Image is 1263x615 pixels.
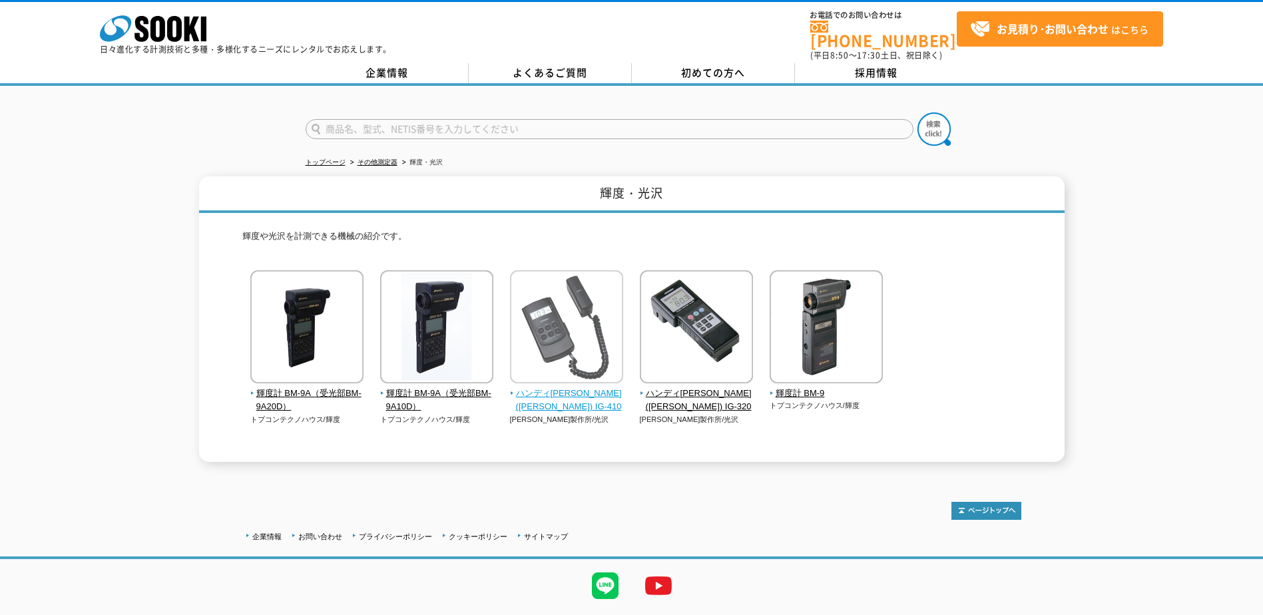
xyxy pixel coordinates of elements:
span: お電話でのお問い合わせは [810,11,957,19]
a: よくあるご質問 [469,63,632,83]
a: [PHONE_NUMBER] [810,21,957,48]
span: (平日 ～ 土日、祝日除く) [810,49,942,61]
a: サイトマップ [524,532,568,540]
img: トップページへ [951,502,1021,520]
p: トプコンテクノハウス/輝度 [770,400,884,411]
a: 初めての方へ [632,63,795,83]
span: ハンディ[PERSON_NAME]([PERSON_NAME]) IG-320 [640,387,754,415]
a: クッキーポリシー [449,532,507,540]
span: 輝度計 BM-9 [770,387,884,401]
span: 8:50 [830,49,849,61]
a: 企業情報 [252,532,282,540]
img: 輝度計 BM-9 [770,270,883,387]
img: 輝度計 BM-9A（受光部BM-9A20D） [250,270,364,387]
li: 輝度・光沢 [399,156,443,170]
a: お問い合わせ [298,532,342,540]
p: 日々進化する計測技術と多種・多様化するニーズにレンタルでお応えします。 [100,45,391,53]
img: LINE [579,559,632,612]
p: [PERSON_NAME]製作所/光沢 [640,414,754,425]
span: はこちら [970,19,1148,39]
a: ハンディ[PERSON_NAME]([PERSON_NAME]) IG-410 [510,374,624,414]
span: ハンディ[PERSON_NAME]([PERSON_NAME]) IG-410 [510,387,624,415]
a: 輝度計 BM-9A（受光部BM-9A20D） [250,374,364,414]
a: トップページ [306,158,346,166]
img: 輝度計 BM-9A（受光部BM-9A10D） [380,270,493,387]
span: 初めての方へ [681,65,745,80]
a: 輝度計 BM-9A（受光部BM-9A10D） [380,374,494,414]
a: お見積り･お問い合わせはこちら [957,11,1163,47]
a: 企業情報 [306,63,469,83]
h1: 輝度・光沢 [199,176,1065,213]
img: YouTube [632,559,685,612]
p: [PERSON_NAME]製作所/光沢 [510,414,624,425]
span: 17:30 [857,49,881,61]
a: その他測定器 [358,158,397,166]
p: トプコンテクノハウス/輝度 [380,414,494,425]
img: btn_search.png [917,112,951,146]
span: 輝度計 BM-9A（受光部BM-9A10D） [380,387,494,415]
img: ハンディ光沢計(グロスチェッカ) IG-410 [510,270,623,387]
strong: お見積り･お問い合わせ [997,21,1109,37]
a: 輝度計 BM-9 [770,374,884,401]
img: ハンディ光沢計(グロスチェッカ) IG-320 [640,270,753,387]
a: ハンディ[PERSON_NAME]([PERSON_NAME]) IG-320 [640,374,754,414]
p: 輝度や光沢を計測できる機械の紹介です。 [242,230,1021,250]
input: 商品名、型式、NETIS番号を入力してください [306,119,913,139]
a: プライバシーポリシー [359,532,432,540]
span: 輝度計 BM-9A（受光部BM-9A20D） [250,387,364,415]
p: トプコンテクノハウス/輝度 [250,414,364,425]
a: 採用情報 [795,63,958,83]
